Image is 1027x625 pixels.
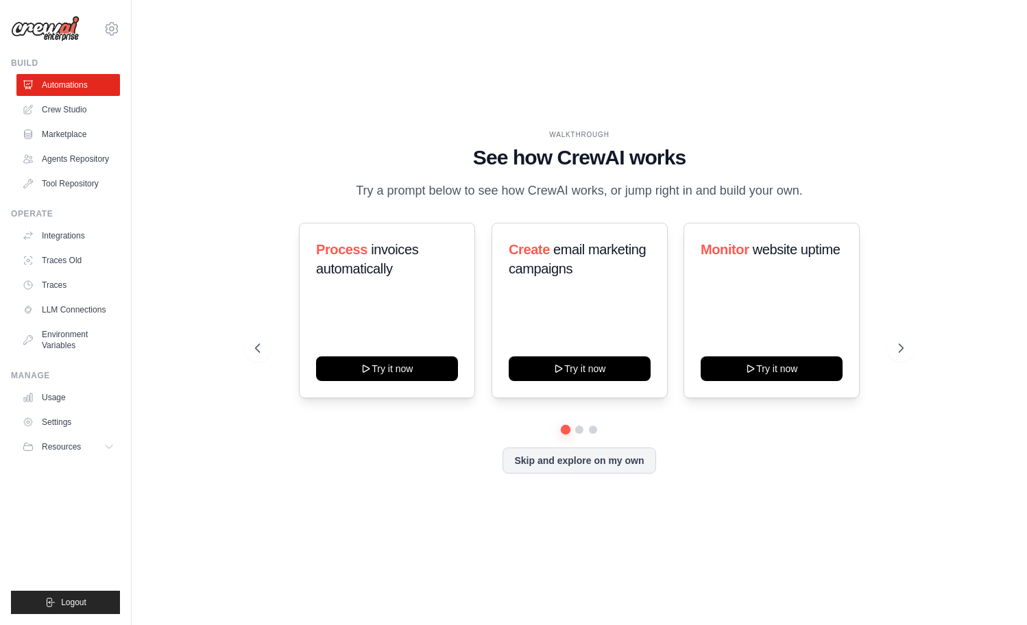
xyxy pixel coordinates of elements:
[509,242,550,257] span: Create
[16,74,120,96] a: Automations
[16,436,120,458] button: Resources
[701,356,843,381] button: Try it now
[11,208,120,219] div: Operate
[316,356,458,381] button: Try it now
[42,441,81,452] span: Resources
[509,356,651,381] button: Try it now
[349,181,810,201] p: Try a prompt below to see how CrewAI works, or jump right in and build your own.
[503,448,655,474] button: Skip and explore on my own
[16,323,120,356] a: Environment Variables
[255,145,904,170] h1: See how CrewAI works
[16,249,120,271] a: Traces Old
[16,148,120,170] a: Agents Repository
[16,274,120,296] a: Traces
[11,370,120,381] div: Manage
[11,58,120,69] div: Build
[16,299,120,321] a: LLM Connections
[16,173,120,195] a: Tool Repository
[255,130,904,140] div: WALKTHROUGH
[753,242,841,257] span: website uptime
[61,597,86,608] span: Logout
[11,16,80,42] img: Logo
[509,242,646,276] span: email marketing campaigns
[16,225,120,247] a: Integrations
[16,123,120,145] a: Marketplace
[16,99,120,121] a: Crew Studio
[701,242,749,257] span: Monitor
[316,242,367,257] span: Process
[16,387,120,408] a: Usage
[16,411,120,433] a: Settings
[11,591,120,614] button: Logout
